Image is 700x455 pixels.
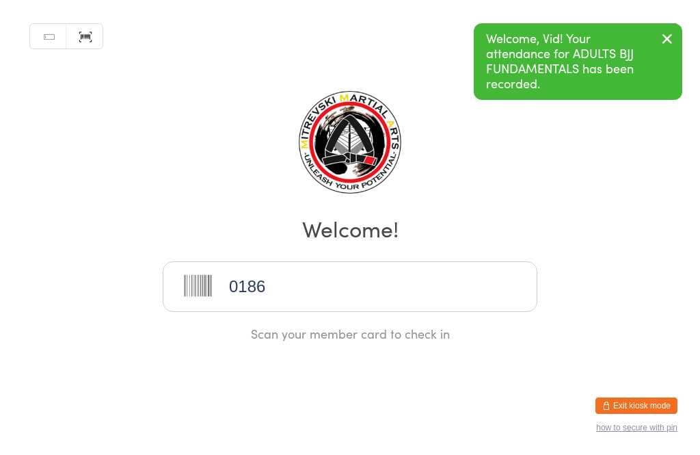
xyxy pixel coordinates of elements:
[163,325,537,342] div: Scan your member card to check in
[596,423,677,432] button: how to secure with pin
[14,213,686,244] h2: Welcome!
[595,398,677,414] button: Exit kiosk mode
[163,261,537,312] input: Scan barcode
[299,91,401,194] img: MITREVSKI MARTIAL ARTS
[474,23,682,100] div: Welcome, Vid! Your attendance for ADULTS BJJ FUNDAMENTALS has been recorded.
